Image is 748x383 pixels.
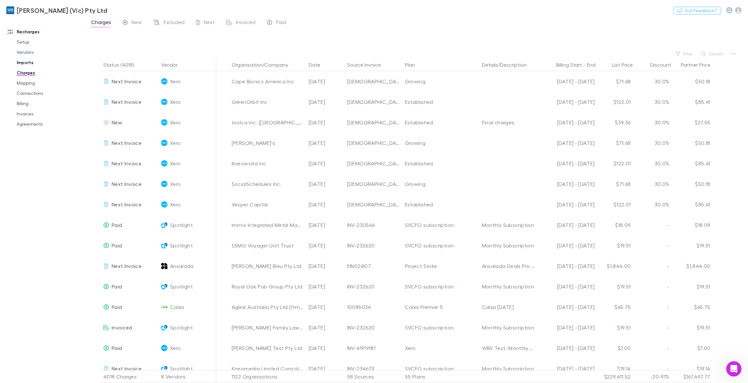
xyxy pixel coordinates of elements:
[405,235,477,256] div: SVCFO subscription
[170,235,193,256] span: Spotlight
[161,324,168,331] img: Spotlight's Logo
[161,242,168,249] img: Spotlight's Logo
[112,242,122,248] span: Paid
[112,99,142,105] span: Next Invoice
[112,263,142,269] span: Next Invoice
[161,140,168,146] img: Xero's Logo
[161,119,168,126] img: Xero's Logo
[170,174,181,194] span: Xero
[170,71,181,92] span: Xero
[405,153,477,174] div: Established
[170,153,181,174] span: Xero
[347,153,400,174] div: [DEMOGRAPHIC_DATA]-6578810
[161,58,185,71] button: Vendor
[232,112,304,133] div: Joolca Inc. ([GEOGRAPHIC_DATA])
[405,112,477,133] div: Established
[347,276,400,297] div: INV-232620
[161,160,168,167] img: Xero's Logo
[232,58,296,71] button: Organisation/Company
[10,78,90,88] a: Mapping
[405,317,477,338] div: SVCFO subscription
[170,112,181,133] span: Xero
[633,297,672,317] div: -
[347,256,400,276] div: EIN026107
[306,338,345,358] div: [DATE]
[482,297,535,317] div: Calxa [DATE]
[112,222,122,228] span: Paid
[405,338,477,358] div: Xero
[681,58,718,71] button: Partner Price
[232,256,304,276] div: [PERSON_NAME] Bleu Pty Ltd
[405,256,477,276] div: Project Stoke
[482,276,535,297] div: Monthly Subscription
[672,174,710,194] div: $50.18
[276,19,286,27] span: Paid
[633,317,672,338] div: -
[103,58,142,71] button: Status (4018)
[482,58,535,71] button: Details/Description
[6,6,14,14] img: William Buck (Vic) Pty Ltd's Logo
[112,78,142,84] span: Next Invoice
[306,194,345,215] div: [DATE]
[595,256,633,276] div: $1,844.00
[345,370,402,383] div: 58 Sources
[132,19,142,27] span: New
[405,215,477,235] div: SVCFO subscription
[347,215,400,235] div: INV-230564
[347,194,400,215] div: [DEMOGRAPHIC_DATA]-6578810
[674,7,721,14] button: Got Feedback?
[405,174,477,194] div: Growing
[595,215,633,235] div: $18.09
[10,109,90,119] a: Invoices
[112,304,122,310] span: Paid
[161,99,168,105] img: Xero's Logo
[10,119,90,129] a: Agreements
[161,283,168,290] img: Spotlight's Logo
[633,338,672,358] div: -
[540,235,595,256] div: [DATE] - [DATE]
[540,133,595,153] div: [DATE] - [DATE]
[672,92,710,112] div: $85.41
[482,338,535,358] div: WBV Test. Monthly Subscription, Grow, [DATE] to [DATE] 90% Discount.
[306,112,345,133] div: [DATE]
[672,276,710,297] div: $19.51
[10,37,90,47] a: Setup
[726,361,742,377] iframe: Intercom live chat
[347,358,400,379] div: INV-234673
[482,112,535,133] div: Final charges.
[306,276,345,297] div: [DATE]
[232,153,304,174] div: Kneoworld Inc
[633,112,672,133] div: 30.0%
[306,133,345,153] div: [DATE]
[232,297,304,317] div: Aglink Australia Pty Ltd (frmly IHD Pty Ltd)
[170,297,184,317] span: Calxa
[10,47,90,57] a: Vendors
[164,19,185,27] span: Excluded
[170,133,181,153] span: Xero
[232,317,304,338] div: [PERSON_NAME] Family Lawyers
[540,317,595,338] div: [DATE] - [DATE]
[540,276,595,297] div: [DATE] - [DATE]
[595,133,633,153] div: $71.68
[540,338,595,358] div: [DATE] - [DATE]
[229,370,306,383] div: 1122 Organisations
[540,58,602,71] div: -
[170,358,193,379] span: Spotlight
[672,317,710,338] div: $19.51
[595,297,633,317] div: $65.75
[347,174,400,194] div: [DEMOGRAPHIC_DATA]-6578810
[405,194,477,215] div: Established
[170,276,193,297] span: Spotlight
[540,71,595,92] div: [DATE] - [DATE]
[306,235,345,256] div: [DATE]
[672,133,710,153] div: $50.18
[482,317,535,338] div: Monthly Subscription
[540,153,595,174] div: [DATE] - [DATE]
[633,133,672,153] div: 30.0%
[232,276,304,297] div: Royal Oak Pub Group Pty Ltd
[112,283,122,289] span: Paid
[161,222,168,228] img: Spotlight's Logo
[10,98,90,109] a: Billing
[633,194,672,215] div: 30.0%
[540,92,595,112] div: [DATE] - [DATE]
